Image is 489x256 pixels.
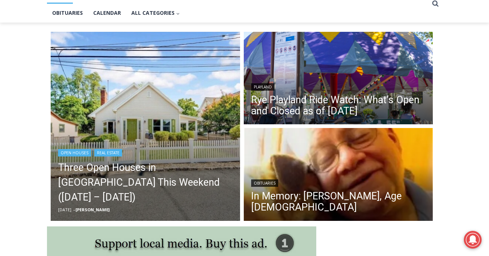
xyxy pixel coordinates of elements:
span: Open Tues. - Sun. [PHONE_NUMBER] [2,76,72,104]
h4: Book [PERSON_NAME]'s Good Humor for Your Event [225,8,257,28]
a: Obituaries [251,179,278,187]
div: "[PERSON_NAME] and I covered the [DATE] Parade, which was a really eye opening experience as I ha... [187,0,350,72]
a: Three Open Houses in [GEOGRAPHIC_DATA] This Weekend ([DATE] – [DATE]) [58,160,233,205]
img: s_800_d653096d-cda9-4b24-94f4-9ae0c7afa054.jpeg [179,0,223,34]
img: 32 Ridgeland Terrace, Rye [51,32,240,221]
a: Playland [251,83,274,91]
a: Obituaries [47,4,88,22]
a: Read More In Memory: Patrick A. Auriemma Jr., Age 70 [244,128,433,223]
a: Book [PERSON_NAME]'s Good Humor for Your Event [220,2,267,34]
span: Intern @ [DOMAIN_NAME] [193,74,343,90]
a: Calendar [88,4,126,22]
a: In Memory: [PERSON_NAME], Age [DEMOGRAPHIC_DATA] [251,191,426,213]
span: – [73,207,75,212]
button: Child menu of All Categories [126,4,185,22]
div: Book [PERSON_NAME]'s Good Humor for Your Drive by Birthday [48,10,183,24]
img: (PHOTO: The Motorcycle Jump ride in the Kiddyland section of Rye Playland. File photo 2024. Credi... [244,32,433,127]
a: Read More Rye Playland Ride Watch: What’s Open and Closed as of Thursday, August 14, 2025 [244,32,433,127]
a: Open Tues. - Sun. [PHONE_NUMBER] [0,74,74,92]
div: | [58,148,233,156]
div: "the precise, almost orchestrated movements of cutting and assembling sushi and [PERSON_NAME] mak... [76,46,109,88]
a: Read More Three Open Houses in Rye This Weekend (August 16 – 17) [51,32,240,221]
a: [PERSON_NAME] [75,207,109,212]
a: Open Houses [58,149,91,156]
a: Intern @ [DOMAIN_NAME] [178,72,358,92]
time: [DATE] [58,207,71,212]
img: Obituary - Patrick Albert Auriemma [244,128,433,223]
a: Real Estate [94,149,122,156]
a: Rye Playland Ride Watch: What’s Open and Closed as of [DATE] [251,94,426,117]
